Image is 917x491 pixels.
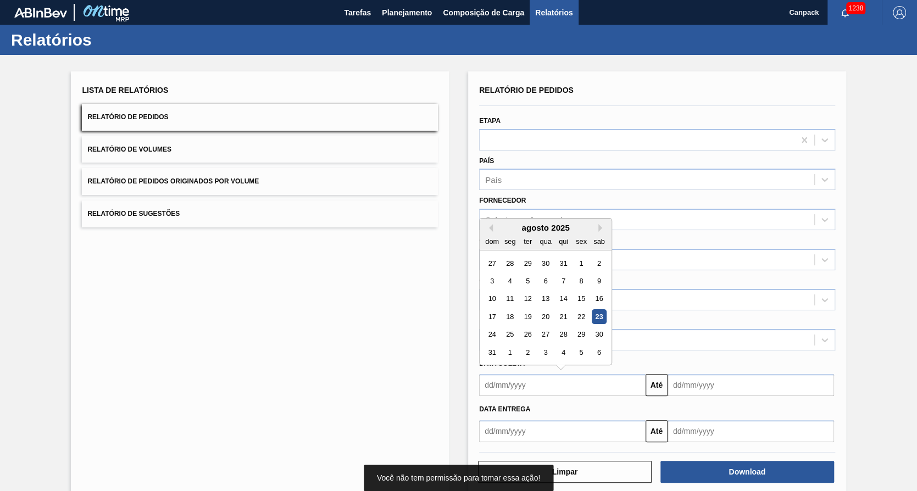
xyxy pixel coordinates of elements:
[574,345,588,360] div: Choose sexta-feira, 5 de setembro de 2025
[479,117,501,125] label: Etapa
[479,86,574,94] span: Relatório de Pedidos
[520,327,535,342] div: Choose terça-feira, 26 de agosto de 2025
[520,274,535,288] div: Choose terça-feira, 5 de agosto de 2025
[556,309,571,324] div: Choose quinta-feira, 21 de agosto de 2025
[479,374,646,396] input: dd/mm/yyyy
[485,327,499,342] div: Choose domingo, 24 de agosto de 2025
[556,256,571,271] div: Choose quinta-feira, 31 de julho de 2025
[520,292,535,306] div: Choose terça-feira, 12 de agosto de 2025
[538,327,553,342] div: Choose quarta-feira, 27 de agosto de 2025
[574,292,588,306] div: Choose sexta-feira, 15 de agosto de 2025
[485,175,502,185] div: País
[480,223,612,232] div: agosto 2025
[574,327,588,342] div: Choose sexta-feira, 29 de agosto de 2025
[846,2,865,14] span: 1238
[556,327,571,342] div: Choose quinta-feira, 28 de agosto de 2025
[87,210,180,217] span: Relatório de Sugestões
[87,177,259,185] span: Relatório de Pedidos Originados por Volume
[574,234,588,249] div: sex
[479,420,646,442] input: dd/mm/yyyy
[485,215,570,225] div: Selecione o fornecedor
[646,420,668,442] button: Até
[443,6,524,19] span: Composição de Carga
[87,146,171,153] span: Relatório de Volumes
[382,6,432,19] span: Planejamento
[82,168,438,195] button: Relatório de Pedidos Originados por Volume
[82,136,438,163] button: Relatório de Volumes
[485,234,499,249] div: dom
[535,6,573,19] span: Relatórios
[538,234,553,249] div: qua
[485,256,499,271] div: Choose domingo, 27 de julho de 2025
[478,461,652,483] button: Limpar
[538,345,553,360] div: Choose quarta-feira, 3 de setembro de 2025
[82,104,438,131] button: Relatório de Pedidos
[574,256,588,271] div: Choose sexta-feira, 1 de agosto de 2025
[503,327,518,342] div: Choose segunda-feira, 25 de agosto de 2025
[538,256,553,271] div: Choose quarta-feira, 30 de julho de 2025
[592,256,607,271] div: Choose sábado, 2 de agosto de 2025
[479,157,494,165] label: País
[660,461,834,483] button: Download
[87,113,168,121] span: Relatório de Pedidos
[893,6,906,19] img: Logout
[11,34,206,46] h1: Relatórios
[592,234,607,249] div: sab
[592,327,607,342] div: Choose sábado, 30 de agosto de 2025
[520,345,535,360] div: Choose terça-feira, 2 de setembro de 2025
[485,274,499,288] div: Choose domingo, 3 de agosto de 2025
[503,345,518,360] div: Choose segunda-feira, 1 de setembro de 2025
[344,6,371,19] span: Tarefas
[485,224,493,232] button: Previous Month
[377,473,540,482] span: Você não tem permissão para tomar essa ação!
[14,8,67,18] img: TNhmsLtSVTkK8tSr43FrP2fwEKptu5GPRR3wAAAABJRU5ErkJggg==
[646,374,668,396] button: Até
[592,274,607,288] div: Choose sábado, 9 de agosto de 2025
[82,200,438,227] button: Relatório de Sugestões
[556,292,571,306] div: Choose quinta-feira, 14 de agosto de 2025
[538,309,553,324] div: Choose quarta-feira, 20 de agosto de 2025
[503,292,518,306] div: Choose segunda-feira, 11 de agosto de 2025
[574,309,588,324] div: Choose sexta-feira, 22 de agosto de 2025
[503,274,518,288] div: Choose segunda-feira, 4 de agosto de 2025
[592,292,607,306] div: Choose sábado, 16 de agosto de 2025
[592,309,607,324] div: Choose sábado, 23 de agosto de 2025
[485,309,499,324] div: Choose domingo, 17 de agosto de 2025
[520,256,535,271] div: Choose terça-feira, 29 de julho de 2025
[82,86,168,94] span: Lista de Relatórios
[668,420,834,442] input: dd/mm/yyyy
[503,309,518,324] div: Choose segunda-feira, 18 de agosto de 2025
[827,5,863,20] button: Notificações
[485,345,499,360] div: Choose domingo, 31 de agosto de 2025
[485,292,499,306] div: Choose domingo, 10 de agosto de 2025
[556,274,571,288] div: Choose quinta-feira, 7 de agosto de 2025
[556,234,571,249] div: qui
[668,374,834,396] input: dd/mm/yyyy
[598,224,606,232] button: Next Month
[520,234,535,249] div: ter
[538,274,553,288] div: Choose quarta-feira, 6 de agosto de 2025
[483,254,608,361] div: month 2025-08
[520,309,535,324] div: Choose terça-feira, 19 de agosto de 2025
[538,292,553,306] div: Choose quarta-feira, 13 de agosto de 2025
[479,197,526,204] label: Fornecedor
[479,405,530,413] span: Data entrega
[592,345,607,360] div: Choose sábado, 6 de setembro de 2025
[574,274,588,288] div: Choose sexta-feira, 8 de agosto de 2025
[503,256,518,271] div: Choose segunda-feira, 28 de julho de 2025
[503,234,518,249] div: seg
[556,345,571,360] div: Choose quinta-feira, 4 de setembro de 2025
